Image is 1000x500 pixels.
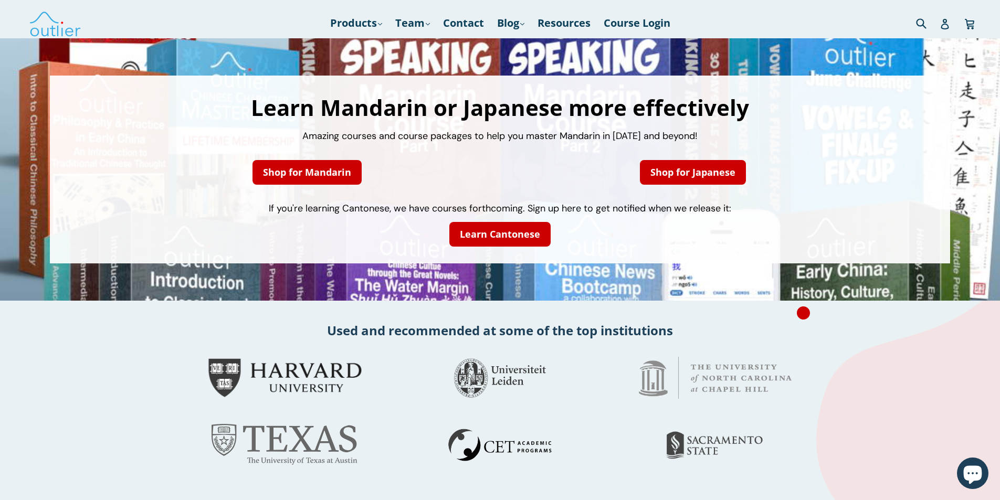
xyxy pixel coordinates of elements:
[60,97,940,119] h1: Learn Mandarin or Japanese more effectively
[29,8,81,38] img: Outlier Linguistics
[913,12,942,34] input: Search
[325,14,387,33] a: Products
[390,14,435,33] a: Team
[269,202,731,215] span: If you're learning Cantonese, we have courses forthcoming. Sign up here to get notified when we r...
[438,14,489,33] a: Contact
[492,14,530,33] a: Blog
[252,160,362,185] a: Shop for Mandarin
[598,14,676,33] a: Course Login
[532,14,596,33] a: Resources
[449,222,551,247] a: Learn Cantonese
[954,458,992,492] inbox-online-store-chat: Shopify online store chat
[302,130,698,142] span: Amazing courses and course packages to help you master Mandarin in [DATE] and beyond!
[640,160,746,185] a: Shop for Japanese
